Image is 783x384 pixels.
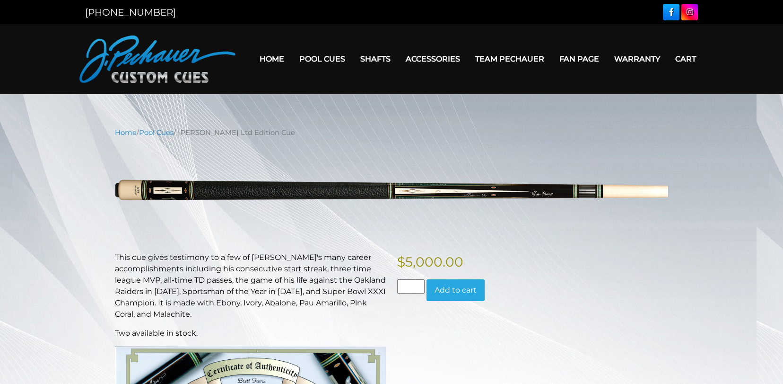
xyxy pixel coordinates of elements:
span: $ [397,254,405,270]
a: Cart [668,47,704,71]
a: Pool Cues [139,128,174,137]
img: Pechauer Custom Cues [79,36,235,83]
nav: Breadcrumb [115,127,668,138]
bdi: 5,000.00 [397,254,463,270]
a: Accessories [398,47,468,71]
a: Home [115,128,137,137]
input: Product quantity [397,279,425,294]
a: Pool Cues [292,47,353,71]
a: [PHONE_NUMBER] [85,7,176,18]
a: Fan Page [552,47,607,71]
a: Warranty [607,47,668,71]
p: This cue gives testimony to a few of [PERSON_NAME]'s many career accomplishments including his co... [115,252,386,320]
p: Two available in stock. [115,328,386,339]
a: Shafts [353,47,398,71]
img: favre-resized.png [115,145,668,237]
a: Team Pechauer [468,47,552,71]
button: Add to cart [426,279,485,301]
a: Home [252,47,292,71]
